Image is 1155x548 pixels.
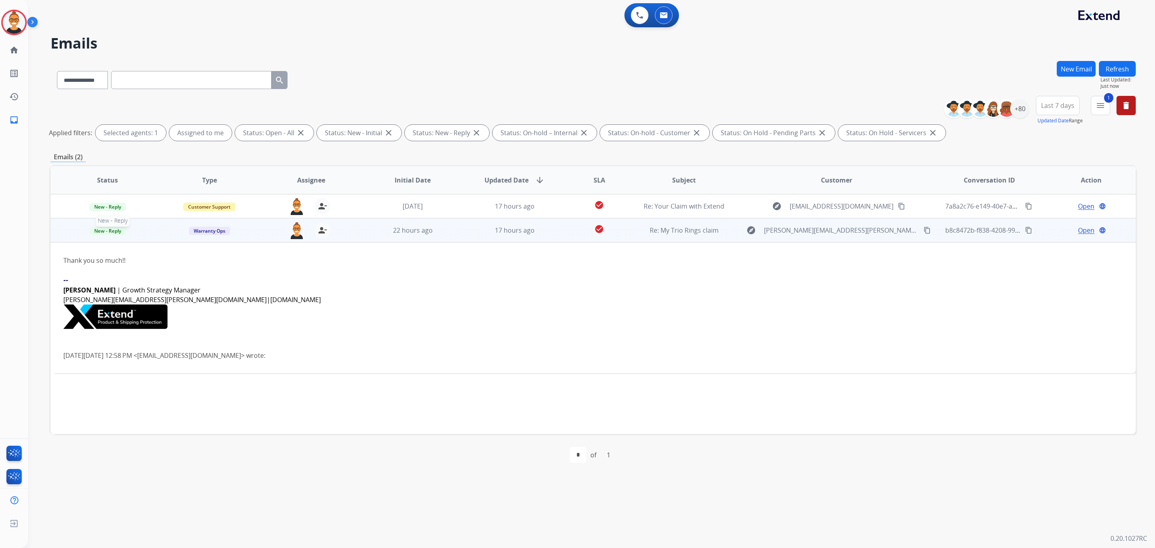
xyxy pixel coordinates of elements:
span: Re: Your Claim with Extend [644,202,724,211]
div: +80 [1010,99,1029,118]
span: 22 hours ago [393,226,433,235]
span: [DATE] [403,202,423,211]
th: Action [1034,166,1136,194]
mat-icon: language [1099,227,1106,234]
mat-icon: check_circle [594,200,604,210]
div: Status: On-hold - Customer [600,125,709,141]
span: Customer [821,175,852,185]
span: Subject [672,175,696,185]
div: Status: On Hold - Servicers [838,125,946,141]
mat-icon: list_alt [9,69,19,78]
mat-icon: content_copy [1025,227,1032,234]
span: Last 7 days [1041,104,1074,107]
div: Selected agents: 1 [95,125,166,141]
mat-icon: check_circle [594,224,604,234]
mat-icon: search [275,75,284,85]
span: New - Reply [89,203,126,211]
span: [PERSON_NAME] [63,286,115,294]
mat-icon: content_copy [898,203,905,210]
span: Type [202,175,217,185]
span: 1 [1104,93,1113,103]
mat-icon: close [692,128,701,138]
img: iQ6_acp0Cei35eIpdn19fpCV2yQruBGzLxwHgNHsBZ4kS6-Qh_7ADYBudX4fafh1XhNk20iyNeS4lDBr-ZzbocfHwXkQfeKQS... [63,304,168,329]
span: | Growth Strategy Manager [117,286,201,294]
mat-icon: home [9,45,19,55]
span: b8c8472b-f838-4208-9991-b7dd74a54683 [945,226,1069,235]
div: Status: Open - All [235,125,314,141]
button: Refresh [1099,61,1136,77]
mat-icon: person_remove [318,225,327,235]
div: Thank you so much!! [63,256,920,265]
span: Customer Support [183,203,235,211]
mat-icon: language [1099,203,1106,210]
div: Status: New - Reply [405,125,489,141]
mat-icon: history [9,92,19,101]
p: 0.20.1027RC [1110,534,1147,543]
mat-icon: close [928,128,938,138]
h2: Emails [51,35,1136,51]
mat-icon: explore [746,225,756,235]
div: Status: New - Initial [317,125,401,141]
span: 17 hours ago [495,202,535,211]
img: avatar [3,11,25,34]
button: New Email [1057,61,1096,77]
mat-icon: inbox [9,115,19,125]
div: 1 [600,447,617,463]
span: Range [1037,117,1083,124]
span: New - Reply [89,227,126,235]
span: Just now [1100,83,1136,89]
a: [PERSON_NAME][EMAIL_ADDRESS][PERSON_NAME][DOMAIN_NAME] [63,295,267,304]
div: Status: On-hold – Internal [492,125,597,141]
button: 1 [1091,96,1110,115]
span: 7a8a2c76-e149-40e7-aa18-7520a3493de8 [945,202,1069,211]
a: [DOMAIN_NAME] [270,295,321,304]
div: of [590,450,596,460]
img: agent-avatar [289,222,305,239]
p: Applied filters: [49,128,92,138]
div: [DATE][DATE] 12:58 PM < > wrote: [63,351,920,360]
p: Emails (2) [51,152,86,162]
span: Initial Date [395,175,431,185]
span: 17 hours ago [495,226,535,235]
font: | [63,295,321,304]
a: [EMAIL_ADDRESS][DOMAIN_NAME] [137,351,241,360]
mat-icon: person_remove [318,201,327,211]
span: [PERSON_NAME][EMAIL_ADDRESS][PERSON_NAME][DOMAIN_NAME] [764,225,919,235]
span: Open [1078,225,1094,235]
button: Last 7 days [1036,96,1080,115]
span: Conversation ID [964,175,1015,185]
mat-icon: menu [1096,101,1105,110]
span: Status [97,175,118,185]
span: Re: My Trio Rings claim [650,226,719,235]
mat-icon: close [579,128,589,138]
mat-icon: content_copy [924,227,931,234]
span: Updated Date [484,175,529,185]
span: Open [1078,201,1094,211]
span: [EMAIL_ADDRESS][DOMAIN_NAME] [790,201,894,211]
span: SLA [594,175,605,185]
b: -- [63,276,68,284]
img: agent-avatar [289,198,305,215]
mat-icon: arrow_downward [535,175,545,185]
mat-icon: close [296,128,306,138]
mat-icon: close [817,128,827,138]
div: Status: On Hold - Pending Parts [713,125,835,141]
span: New - Reply [96,215,130,227]
mat-icon: close [472,128,481,138]
mat-icon: content_copy [1025,203,1032,210]
div: Assigned to me [169,125,232,141]
mat-icon: delete [1121,101,1131,110]
button: Updated Date [1037,118,1069,124]
span: Warranty Ops [189,227,230,235]
span: Last Updated: [1100,77,1136,83]
mat-icon: explore [772,201,782,211]
mat-icon: close [384,128,393,138]
span: Assignee [297,175,325,185]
